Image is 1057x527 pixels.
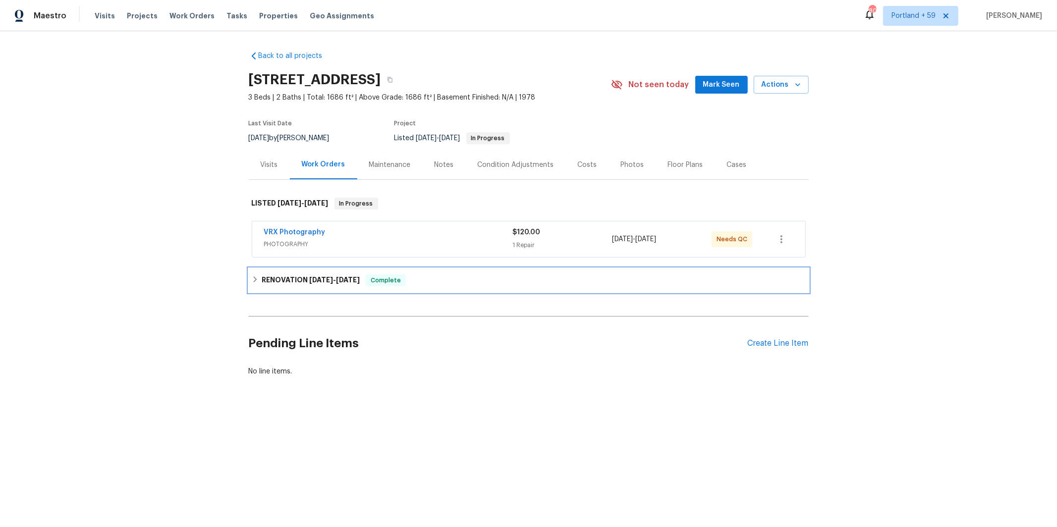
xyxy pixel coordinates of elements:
button: Actions [754,76,809,94]
span: [DATE] [249,135,270,142]
div: No line items. [249,367,809,376]
span: In Progress [335,199,377,209]
span: Project [394,120,416,126]
div: Condition Adjustments [478,160,554,170]
span: [DATE] [440,135,460,142]
span: - [278,200,329,207]
div: Cases [727,160,747,170]
div: RENOVATION [DATE]-[DATE]Complete [249,268,809,292]
span: [DATE] [278,200,302,207]
div: Photos [621,160,644,170]
span: Mark Seen [703,79,740,91]
span: [DATE] [635,236,656,243]
span: Maestro [34,11,66,21]
div: Floor Plans [668,160,703,170]
div: Create Line Item [748,339,809,348]
span: Last Visit Date [249,120,292,126]
span: [DATE] [612,236,633,243]
span: In Progress [467,135,509,141]
span: Needs QC [717,234,751,244]
div: LISTED [DATE]-[DATE]In Progress [249,188,809,219]
span: 3 Beds | 2 Baths | Total: 1686 ft² | Above Grade: 1686 ft² | Basement Finished: N/A | 1978 [249,93,611,103]
div: 808 [869,6,876,16]
a: Back to all projects [249,51,344,61]
span: Complete [367,275,405,285]
span: Properties [259,11,298,21]
div: Work Orders [302,159,345,169]
span: Tasks [226,12,247,19]
span: [PERSON_NAME] [982,11,1042,21]
div: 1 Repair [513,240,612,250]
div: Costs [578,160,597,170]
span: [DATE] [305,200,329,207]
span: - [309,276,360,283]
span: Projects [127,11,158,21]
span: Geo Assignments [310,11,374,21]
span: [DATE] [309,276,333,283]
span: Visits [95,11,115,21]
span: $120.00 [513,229,541,236]
span: Work Orders [169,11,215,21]
a: VRX Photography [264,229,326,236]
h6: RENOVATION [262,274,360,286]
button: Copy Address [381,71,399,89]
div: Maintenance [369,160,411,170]
div: Notes [435,160,454,170]
span: Not seen today [629,80,689,90]
span: [DATE] [336,276,360,283]
span: - [416,135,460,142]
span: Listed [394,135,510,142]
span: Actions [762,79,801,91]
h2: [STREET_ADDRESS] [249,75,381,85]
h2: Pending Line Items [249,320,748,367]
span: Portland + 59 [891,11,936,21]
div: by [PERSON_NAME] [249,132,341,144]
h6: LISTED [252,198,329,210]
span: [DATE] [416,135,437,142]
button: Mark Seen [695,76,748,94]
span: PHOTOGRAPHY [264,239,513,249]
div: Visits [261,160,278,170]
span: - [612,234,656,244]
